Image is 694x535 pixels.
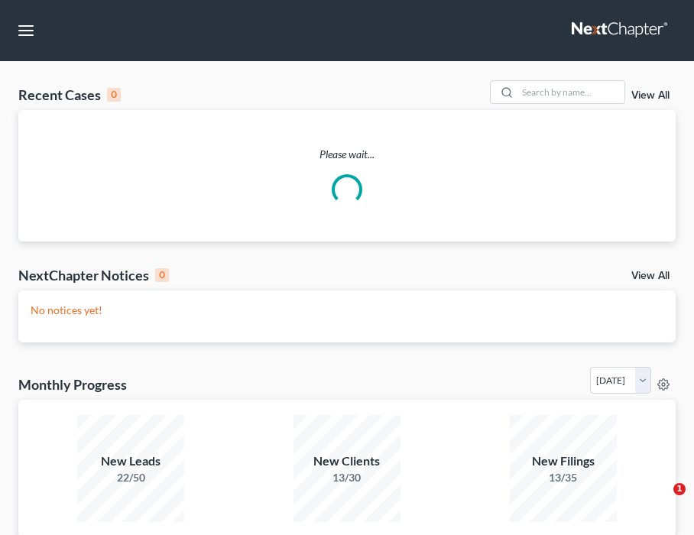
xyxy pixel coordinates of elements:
div: New Filings [510,452,617,470]
div: NextChapter Notices [18,266,169,284]
iframe: Intercom live chat [642,483,679,520]
p: No notices yet! [31,303,663,318]
span: 1 [673,483,686,495]
div: 13/30 [293,470,401,485]
div: 0 [107,88,121,102]
div: 0 [155,268,169,282]
div: 22/50 [77,470,184,485]
div: New Clients [293,452,401,470]
a: View All [631,90,670,101]
p: Please wait... [18,147,676,162]
a: View All [631,271,670,281]
div: New Leads [77,452,184,470]
div: Recent Cases [18,86,121,104]
h3: Monthly Progress [18,375,127,394]
input: Search by name... [517,81,624,103]
div: 13/35 [510,470,617,485]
